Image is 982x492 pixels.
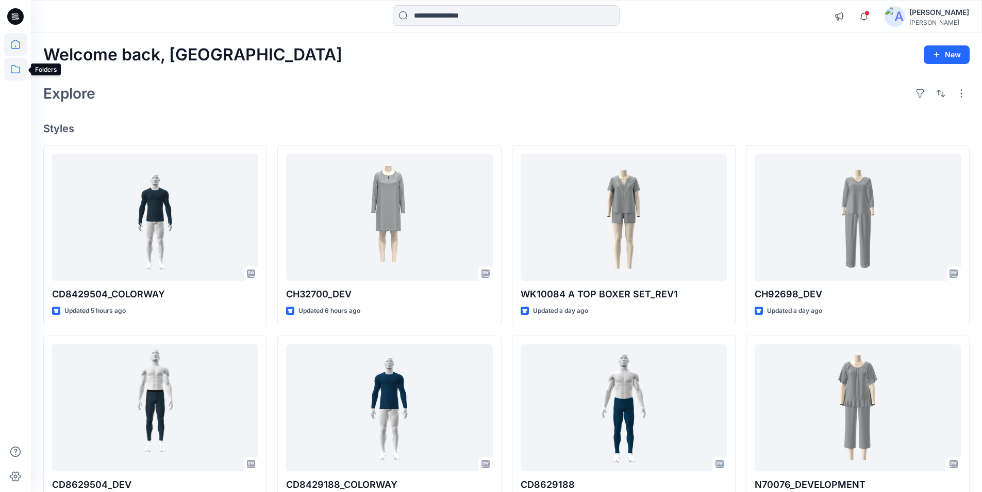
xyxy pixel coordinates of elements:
button: New [924,45,970,64]
a: CH92698_DEV [755,154,961,281]
a: CH32700_DEV [286,154,492,281]
a: CD8429188_COLORWAY [286,344,492,472]
a: CD8429504_COLORWAY [52,154,258,281]
h4: Styles [43,122,970,135]
p: CD8629188 [521,478,727,492]
a: CD8629504_DEV [52,344,258,472]
div: [PERSON_NAME] [909,6,969,19]
p: CH32700_DEV [286,287,492,301]
h2: Welcome back, [GEOGRAPHIC_DATA] [43,45,342,65]
p: CD8429188_COLORWAY [286,478,492,492]
a: WK10084 A TOP BOXER SET_REV1 [521,154,727,281]
p: Updated 6 hours ago [298,306,360,316]
a: N70076_DEVELOPMENT [755,344,961,472]
p: CD8429504_COLORWAY [52,287,258,301]
p: WK10084 A TOP BOXER SET_REV1 [521,287,727,301]
p: CH92698_DEV [755,287,961,301]
a: CD8629188 [521,344,727,472]
p: Updated 5 hours ago [64,306,126,316]
p: Updated a day ago [533,306,588,316]
p: CD8629504_DEV [52,478,258,492]
img: avatar [885,6,905,27]
p: N70076_DEVELOPMENT [755,478,961,492]
h2: Explore [43,85,95,102]
div: [PERSON_NAME] [909,19,969,26]
p: Updated a day ago [767,306,822,316]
